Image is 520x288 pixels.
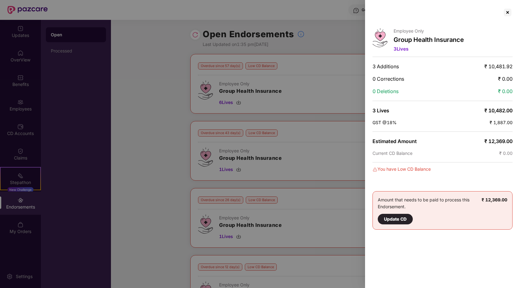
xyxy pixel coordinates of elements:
span: 0 Deletions [372,88,399,94]
span: GST @18% [372,120,397,125]
div: You have Low CD Balance [372,166,513,173]
span: 3 Additions [372,63,399,70]
span: 0 Corrections [372,76,404,82]
span: 3 Lives [394,46,408,52]
div: Update CD [384,216,407,223]
span: ₹ 1,887.00 [490,120,513,125]
span: ₹ 10,481.92 [484,63,513,70]
p: Employee Only [394,28,464,34]
span: ₹ 0.00 [498,88,513,94]
span: ₹ 12,369.00 [484,138,513,144]
span: ₹ 0.00 [499,151,513,156]
span: ₹ 0.00 [498,76,513,82]
span: 3 Lives [372,107,389,114]
b: ₹ 12,369.00 [482,197,507,202]
span: Current CD Balance [372,151,412,156]
img: svg+xml;base64,PHN2ZyB4bWxucz0iaHR0cDovL3d3dy53My5vcmcvMjAwMC9zdmciIHdpZHRoPSI0Ny43MTQiIGhlaWdodD... [372,28,387,47]
span: ₹ 10,482.00 [484,107,513,114]
span: Estimated Amount [372,138,417,144]
div: Amount that needs to be paid to process this Endorsement. [378,196,482,224]
img: svg+xml;base64,PHN2ZyBpZD0iRGFuZ2VyLTMyeDMyIiB4bWxucz0iaHR0cDovL3d3dy53My5vcmcvMjAwMC9zdmciIHdpZH... [372,167,377,172]
p: Group Health Insurance [394,36,464,43]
